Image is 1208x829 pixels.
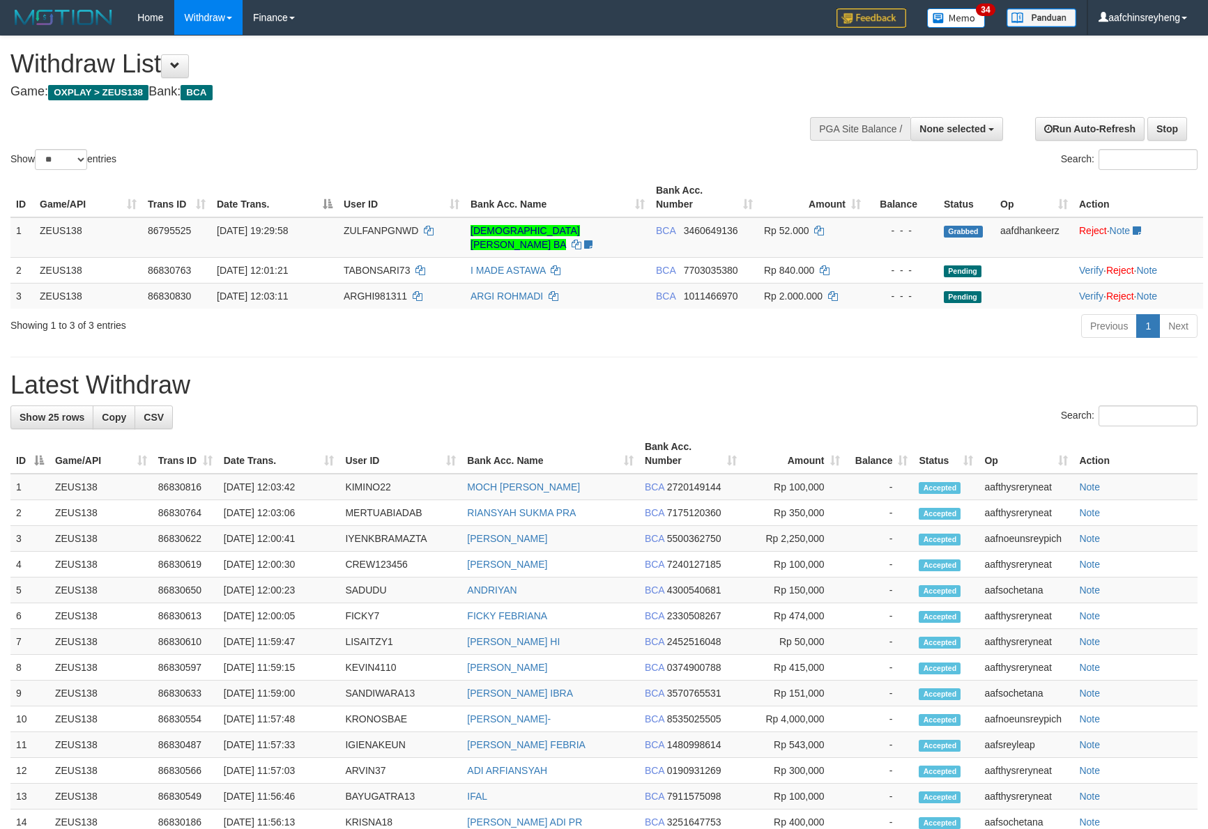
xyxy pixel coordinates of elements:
td: [DATE] 12:00:05 [218,603,340,629]
td: 2 [10,500,49,526]
span: Copy 2452516048 to clipboard [667,636,721,647]
td: - [846,784,914,809]
a: [PERSON_NAME] [467,533,547,544]
td: KIMINO22 [339,474,461,500]
td: aafthysreryneat [979,603,1073,629]
label: Show entries [10,149,116,170]
td: 86830566 [153,758,218,784]
a: Note [1079,610,1100,621]
span: BCA [645,584,664,596]
td: ZEUS138 [34,283,142,309]
td: ZEUS138 [49,578,153,603]
td: 3 [10,526,49,552]
h1: Latest Withdraw [10,371,1198,399]
span: 86830830 [148,290,191,302]
td: aafthysreryneat [979,629,1073,655]
a: ARGI ROHMADI [471,290,543,302]
span: Pending [944,291,981,303]
span: TABONSARI73 [344,265,410,276]
div: PGA Site Balance / [810,117,910,141]
span: CSV [144,412,164,423]
td: [DATE] 11:57:48 [218,706,340,732]
td: ZEUS138 [49,474,153,500]
span: BCA [656,290,675,302]
th: Date Trans.: activate to sort column ascending [218,434,340,474]
span: Accepted [919,482,961,494]
select: Showentries [35,149,87,170]
td: 86830549 [153,784,218,809]
td: ZEUS138 [49,552,153,578]
td: ARVIN37 [339,758,461,784]
div: - - - [872,224,933,238]
td: aafthysreryneat [979,655,1073,681]
th: ID [10,178,34,217]
td: aafsochetana [979,681,1073,706]
a: [PERSON_NAME] [467,662,547,673]
td: - [846,552,914,578]
td: ZEUS138 [49,629,153,655]
span: BCA [645,507,664,518]
td: 86830613 [153,603,218,629]
th: Bank Acc. Number: activate to sort column ascending [650,178,758,217]
span: 34 [976,3,995,16]
a: Previous [1081,314,1137,338]
th: Game/API: activate to sort column ascending [49,434,153,474]
span: Copy 8535025505 to clipboard [667,713,721,725]
a: [PERSON_NAME] IBRA [467,688,573,699]
span: BCA [645,481,664,493]
span: BCA [645,688,664,699]
span: Copy 3251647753 to clipboard [667,816,721,828]
a: Note [1136,290,1157,302]
span: Accepted [919,766,961,777]
span: 86795525 [148,225,191,236]
span: Accepted [919,637,961,649]
th: Balance: activate to sort column ascending [846,434,914,474]
span: Accepted [919,585,961,597]
a: Note [1079,584,1100,596]
th: Trans ID: activate to sort column ascending [142,178,211,217]
span: Copy 0190931269 to clipboard [667,765,721,776]
span: Accepted [919,817,961,829]
td: ZEUS138 [49,603,153,629]
td: 1 [10,474,49,500]
td: - [846,732,914,758]
td: aafthysreryneat [979,758,1073,784]
span: BCA [656,265,675,276]
a: ADI ARFIANSYAH [467,765,547,776]
td: 86830633 [153,681,218,706]
span: Copy 7175120360 to clipboard [667,507,721,518]
td: Rp 50,000 [742,629,846,655]
span: Grabbed [944,226,983,238]
a: Note [1079,739,1100,750]
div: - - - [872,263,933,277]
span: Accepted [919,714,961,726]
a: Show 25 rows [10,405,93,429]
td: [DATE] 11:57:33 [218,732,340,758]
td: aafsochetana [979,578,1073,603]
td: ZEUS138 [49,500,153,526]
span: Accepted [919,791,961,803]
td: - [846,758,914,784]
td: [DATE] 11:59:47 [218,629,340,655]
td: ZEUS138 [49,706,153,732]
input: Search: [1099,405,1198,426]
td: Rp 543,000 [742,732,846,758]
td: aafnoeunsreypich [979,526,1073,552]
a: Note [1079,662,1100,673]
td: 86830816 [153,474,218,500]
td: - [846,578,914,603]
img: Feedback.jpg [836,8,906,28]
span: Copy 1480998614 to clipboard [667,739,721,750]
th: Bank Acc. Number: activate to sort column ascending [639,434,742,474]
th: Date Trans.: activate to sort column descending [211,178,338,217]
td: 2 [10,257,34,283]
td: 6 [10,603,49,629]
a: [PERSON_NAME]- [467,713,551,725]
a: ANDRIYAN [467,584,517,596]
td: Rp 100,000 [742,784,846,809]
td: aafthysreryneat [979,552,1073,578]
a: 1 [1136,314,1160,338]
span: Accepted [919,534,961,545]
td: 12 [10,758,49,784]
a: I MADE ASTAWA [471,265,546,276]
